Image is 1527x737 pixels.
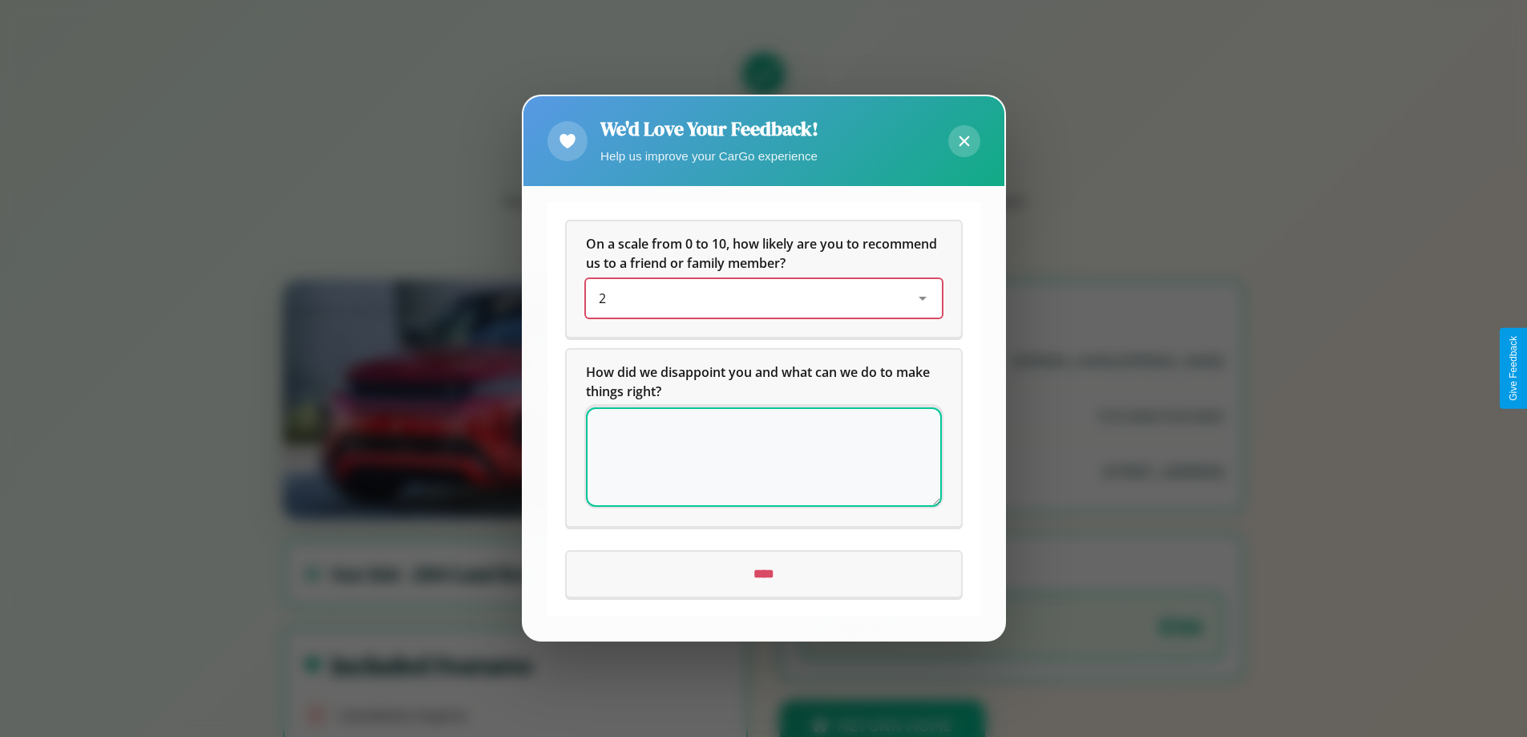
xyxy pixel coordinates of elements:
[586,236,940,273] span: On a scale from 0 to 10, how likely are you to recommend us to a friend or family member?
[600,115,818,142] h2: We'd Love Your Feedback!
[586,364,933,401] span: How did we disappoint you and what can we do to make things right?
[599,290,606,308] span: 2
[586,235,942,273] h5: On a scale from 0 to 10, how likely are you to recommend us to a friend or family member?
[567,222,961,338] div: On a scale from 0 to 10, how likely are you to recommend us to a friend or family member?
[600,145,818,167] p: Help us improve your CarGo experience
[1508,336,1519,401] div: Give Feedback
[586,280,942,318] div: On a scale from 0 to 10, how likely are you to recommend us to a friend or family member?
